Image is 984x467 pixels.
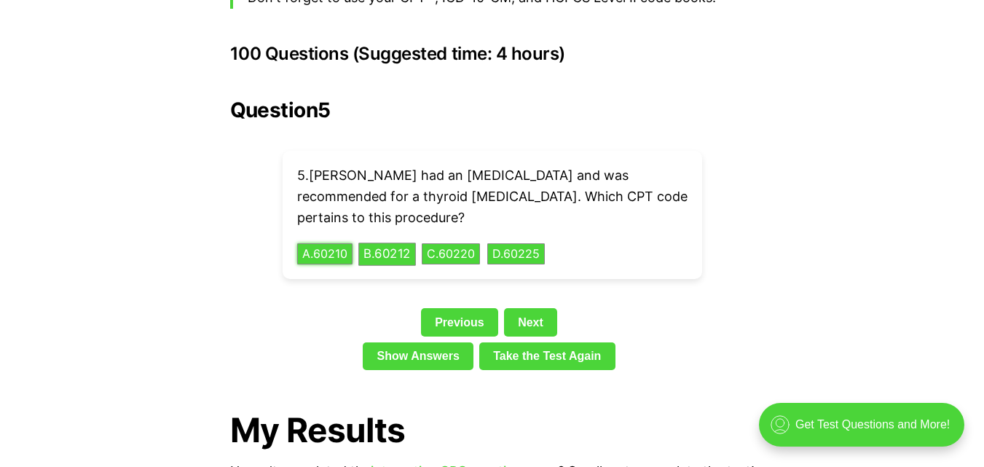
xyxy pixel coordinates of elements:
button: B.60212 [358,243,416,265]
p: 5 . [PERSON_NAME] had an [MEDICAL_DATA] and was recommended for a thyroid [MEDICAL_DATA]. Which C... [297,165,688,228]
button: A.60210 [297,243,353,265]
a: Next [504,308,557,336]
button: C.60220 [422,243,480,265]
a: Previous [421,308,498,336]
iframe: portal-trigger [747,396,984,467]
h1: My Results [230,411,755,450]
a: Show Answers [363,342,473,370]
button: D.60225 [487,243,545,265]
h2: Question 5 [230,98,755,122]
h3: 100 Questions (Suggested time: 4 hours) [230,44,755,64]
a: Take the Test Again [479,342,615,370]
